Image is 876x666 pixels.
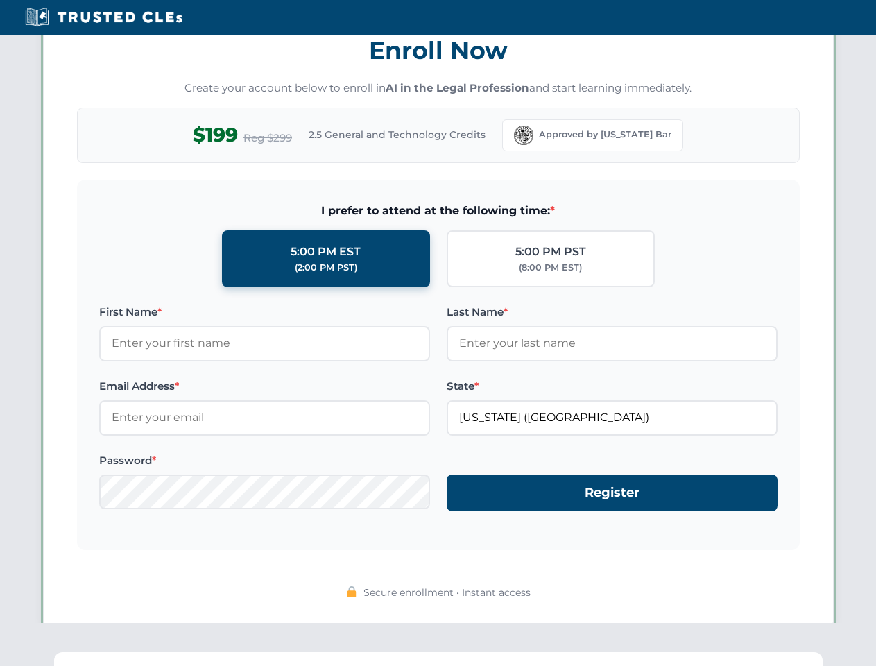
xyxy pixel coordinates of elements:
[77,80,800,96] p: Create your account below to enroll in and start learning immediately.
[99,452,430,469] label: Password
[447,378,778,395] label: State
[386,81,529,94] strong: AI in the Legal Profession
[99,326,430,361] input: Enter your first name
[447,475,778,511] button: Register
[99,400,430,435] input: Enter your email
[539,128,671,142] span: Approved by [US_STATE] Bar
[193,119,238,151] span: $199
[243,130,292,146] span: Reg $299
[515,243,586,261] div: 5:00 PM PST
[99,378,430,395] label: Email Address
[519,261,582,275] div: (8:00 PM EST)
[99,304,430,321] label: First Name
[447,400,778,435] input: Florida (FL)
[309,127,486,142] span: 2.5 General and Technology Credits
[295,261,357,275] div: (2:00 PM PST)
[99,202,778,220] span: I prefer to attend at the following time:
[514,126,533,145] img: Florida Bar
[447,326,778,361] input: Enter your last name
[77,28,800,72] h3: Enroll Now
[346,586,357,597] img: 🔒
[291,243,361,261] div: 5:00 PM EST
[363,585,531,600] span: Secure enrollment • Instant access
[21,7,187,28] img: Trusted CLEs
[447,304,778,321] label: Last Name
